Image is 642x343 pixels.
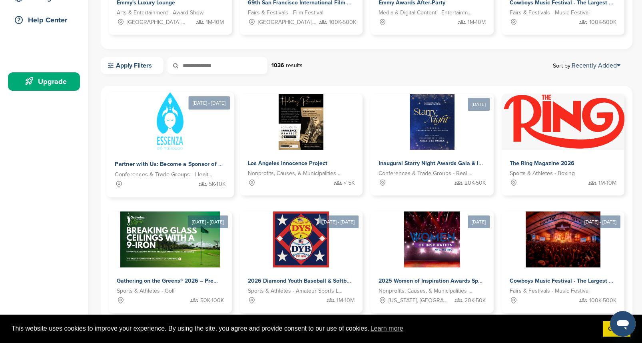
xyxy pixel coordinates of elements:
[410,94,455,150] img: Sponsorpitch &
[344,179,355,187] span: < 5K
[502,94,625,195] a: Sponsorpitch & The Ring Magazine 2026 Sports & Athletes - Boxing 1M-10M
[553,62,620,69] span: Sort by:
[157,92,184,150] img: Sponsorpitch &
[589,18,616,27] span: 100K-500K
[286,62,303,69] span: results
[589,296,616,305] span: 100K-500K
[329,18,356,27] span: 100K-500K
[510,169,575,178] span: Sports & Athletes - Boxing
[248,287,343,295] span: Sports & Athletes - Amateur Sports Leagues
[117,287,175,295] span: Sports & Athletes - Golf
[248,8,323,17] span: Fairs & Festivals - Film Festival
[510,287,590,295] span: Fairs & Festivals - Music Festival
[273,211,329,267] img: Sponsorpitch &
[526,211,600,267] img: Sponsorpitch &
[510,160,574,167] span: The Ring Magazine 2026
[115,170,213,179] span: Conferences & Trade Groups - Health and Wellness
[337,296,355,305] span: 1M-10M
[209,180,225,189] span: 5K-10K
[369,323,405,335] a: learn more about cookies
[502,94,627,150] img: Sponsorpitch &
[389,296,448,305] span: [US_STATE], [GEOGRAPHIC_DATA]
[248,169,343,178] span: Nonprofits, Causes, & Municipalities - Public Benefit
[379,160,506,167] span: Inaugural Starry Night Awards Gala & Installation
[8,11,80,29] a: Help Center
[379,277,503,284] span: 2025 Women of Inspiration Awards Sponsorship
[240,94,363,195] a: Sponsorpitch & Los Angeles Innocence Project Nonprofits, Causes, & Municipalities - Public Benefi...
[371,81,494,195] a: [DATE] Sponsorpitch & Inaugural Starry Night Awards Gala & Installation Conferences & Trade Group...
[379,169,474,178] span: Conferences & Trade Groups - Real Estate
[319,215,359,228] div: [DATE] - [DATE]
[465,179,486,187] span: 20K-50K
[271,62,284,69] strong: 1036
[117,277,356,284] span: Gathering on the Greens® 2026 – Premium Golf & Executive Women Sponsorship Experience
[188,96,229,110] div: [DATE] - [DATE]
[248,160,327,167] span: Los Angeles Innocence Project
[12,13,80,27] div: Help Center
[603,321,630,337] a: dismiss cookie message
[465,296,486,305] span: 20K-50K
[117,8,203,17] span: Arts & Entertainment - Award Show
[379,287,474,295] span: Nonprofits, Causes, & Municipalities - Professional Development
[502,199,625,313] a: [DATE] - [DATE] Sponsorpitch & Cowboys Music Festival - The Largest 11 Day Music Festival in [GEO...
[12,74,80,89] div: Upgrade
[468,18,486,27] span: 1M-10M
[598,179,616,187] span: 1M-10M
[379,8,474,17] span: Media & Digital Content - Entertainment
[200,296,224,305] span: 50K-100K
[8,72,80,91] a: Upgrade
[120,211,220,267] img: Sponsorpitch &
[468,215,490,228] div: [DATE]
[580,215,620,228] div: [DATE] - [DATE]
[610,311,636,337] iframe: Button to launch messaging window
[248,277,423,284] span: 2026 Diamond Youth Baseball & Softball World Series Sponsorships
[240,199,363,313] a: [DATE] - [DATE] Sponsorpitch & 2026 Diamond Youth Baseball & Softball World Series Sponsorships S...
[206,18,224,27] span: 1M-10M
[12,323,596,335] span: This website uses cookies to improve your experience. By using the site, you agree and provide co...
[101,57,163,74] a: Apply Filters
[127,18,186,27] span: [GEOGRAPHIC_DATA], [GEOGRAPHIC_DATA]
[107,79,234,197] a: [DATE] - [DATE] Sponsorpitch & Partner with Us: Become a Sponsor of Our App Conferences & Trade G...
[109,199,232,313] a: [DATE] - [DATE] Sponsorpitch & Gathering on the Greens® 2026 – Premium Golf & Executive Women Spo...
[404,211,460,267] img: Sponsorpitch &
[510,8,590,17] span: Fairs & Festivals - Music Festival
[371,199,494,313] a: [DATE] Sponsorpitch & 2025 Women of Inspiration Awards Sponsorship Nonprofits, Causes, & Municipa...
[115,161,241,168] span: Partner with Us: Become a Sponsor of Our App
[468,98,490,111] div: [DATE]
[279,94,323,150] img: Sponsorpitch &
[572,62,620,70] a: Recently Added
[258,18,317,27] span: [GEOGRAPHIC_DATA], [GEOGRAPHIC_DATA]
[188,215,228,228] div: [DATE] - [DATE]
